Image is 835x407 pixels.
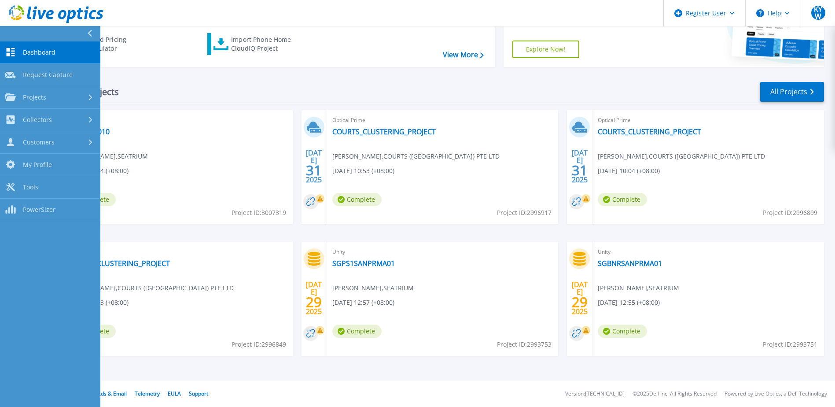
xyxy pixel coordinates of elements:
[497,208,552,218] span: Project ID: 2996917
[306,166,322,174] span: 31
[598,127,701,136] a: COURTS_CLUSTERING_PROJECT
[598,259,662,268] a: SGBNRSANPRMA01
[598,152,765,161] span: [PERSON_NAME] , COURTS ([GEOGRAPHIC_DATA]) PTE LTD
[565,391,625,397] li: Version: [TECHNICAL_ID]
[598,325,647,338] span: Complete
[332,166,394,176] span: [DATE] 10:53 (+08:00)
[571,150,588,182] div: [DATE] 2025
[598,193,647,206] span: Complete
[23,71,73,79] span: Request Capture
[232,208,286,218] span: Project ID: 3007319
[332,115,553,125] span: Optical Prime
[23,48,55,56] span: Dashboard
[168,390,181,397] a: EULA
[760,82,824,102] a: All Projects
[598,115,819,125] span: Optical Prime
[305,282,322,314] div: [DATE] 2025
[231,35,300,53] div: Import Phone Home CloudIQ Project
[23,206,55,214] span: PowerSizer
[23,93,46,101] span: Projects
[66,283,234,293] span: [PERSON_NAME] , COURTS ([GEOGRAPHIC_DATA]) PTE LTD
[97,390,127,397] a: Ads & Email
[598,247,819,257] span: Unity
[512,41,579,58] a: Explore Now!
[332,127,436,136] a: COURTS_CLUSTERING_PROJECT
[63,33,161,55] a: Cloud Pricing Calculator
[332,152,500,161] span: [PERSON_NAME] , COURTS ([GEOGRAPHIC_DATA]) PTE LTD
[332,325,382,338] span: Complete
[66,152,148,161] span: [PERSON_NAME] , SEATRIUM
[497,340,552,349] span: Project ID: 2993753
[763,208,817,218] span: Project ID: 2996899
[135,390,160,397] a: Telemetry
[332,259,395,268] a: SGPS1SANPRMA01
[23,183,38,191] span: Tools
[66,115,287,125] span: Optical Prime
[232,340,286,349] span: Project ID: 2996849
[332,298,394,307] span: [DATE] 12:57 (+08:00)
[811,6,825,20] span: KYW
[598,298,660,307] span: [DATE] 12:55 (+08:00)
[598,166,660,176] span: [DATE] 10:04 (+08:00)
[725,391,827,397] li: Powered by Live Optics, a Dell Technology
[763,340,817,349] span: Project ID: 2993751
[66,247,287,257] span: Optical Prime
[305,150,322,182] div: [DATE] 2025
[572,166,588,174] span: 31
[598,283,679,293] span: [PERSON_NAME] , SEATRIUM
[571,282,588,314] div: [DATE] 2025
[306,298,322,306] span: 29
[332,193,382,206] span: Complete
[23,161,52,169] span: My Profile
[86,35,157,53] div: Cloud Pricing Calculator
[633,391,717,397] li: © 2025 Dell Inc. All Rights Reserved
[572,298,588,306] span: 29
[23,138,55,146] span: Customers
[23,116,52,124] span: Collectors
[189,390,208,397] a: Support
[443,51,484,59] a: View More
[332,283,414,293] span: [PERSON_NAME] , SEATRIUM
[66,259,170,268] a: COURTS_CLUSTERING_PROJECT
[332,247,553,257] span: Unity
